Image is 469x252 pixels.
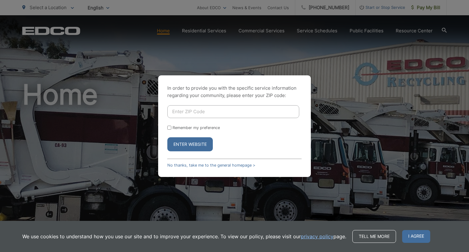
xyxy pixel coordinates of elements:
[167,105,299,118] input: Enter ZIP Code
[173,125,220,130] label: Remember my preference
[301,233,333,240] a: privacy policy
[402,230,430,243] span: I agree
[167,85,302,99] p: In order to provide you with the specific service information regarding your community, please en...
[167,137,213,151] button: Enter Website
[22,233,346,240] p: We use cookies to understand how you use our site and to improve your experience. To view our pol...
[352,230,396,243] a: Tell me more
[167,163,255,167] a: No thanks, take me to the general homepage >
